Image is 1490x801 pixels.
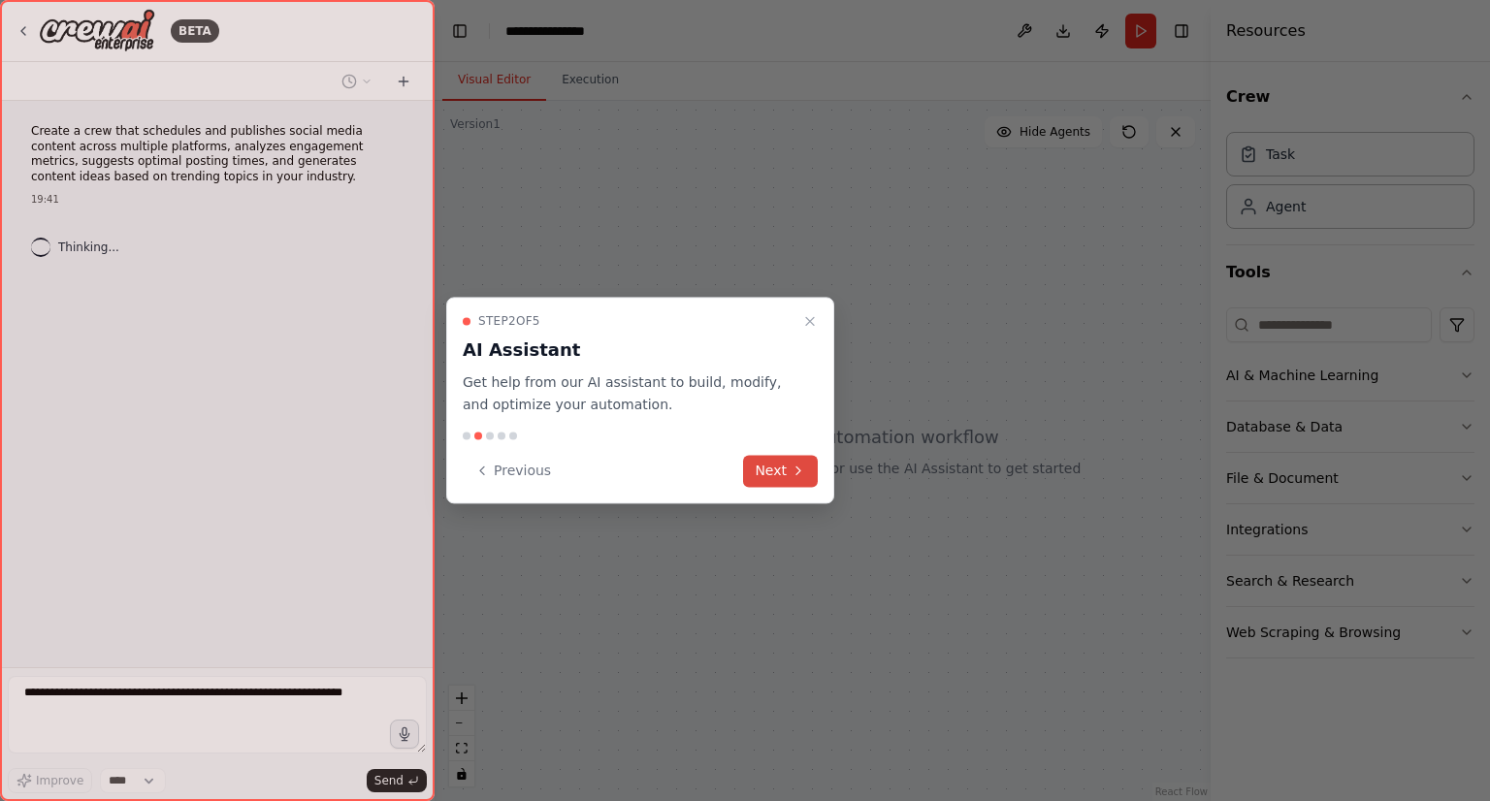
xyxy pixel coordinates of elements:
[463,455,563,487] button: Previous
[798,309,822,333] button: Close walkthrough
[743,455,818,487] button: Next
[478,313,540,329] span: Step 2 of 5
[463,371,794,416] p: Get help from our AI assistant to build, modify, and optimize your automation.
[446,17,473,45] button: Hide left sidebar
[463,336,794,364] h3: AI Assistant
